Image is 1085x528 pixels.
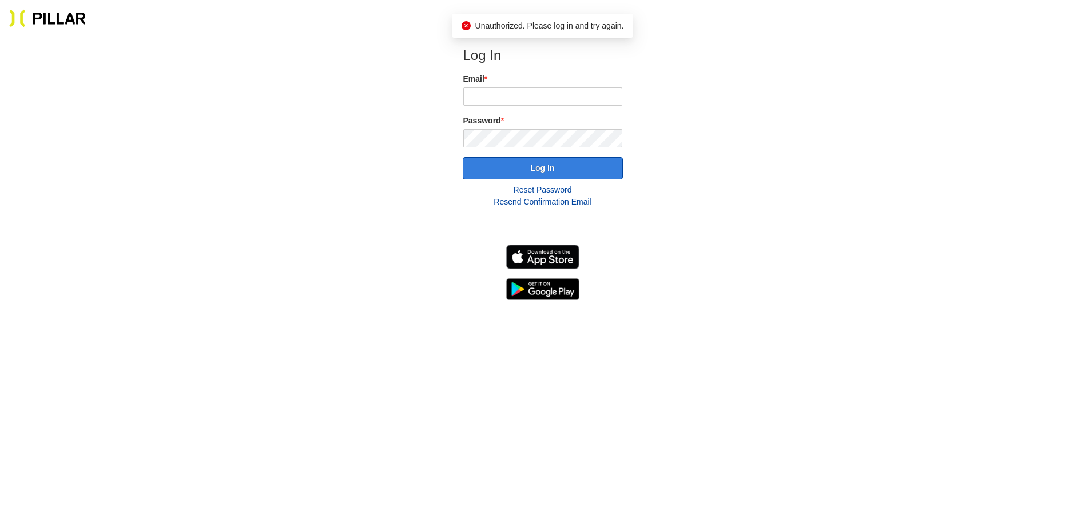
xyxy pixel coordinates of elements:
img: Download on the App Store [506,245,579,269]
label: Password [463,115,622,127]
a: Reset Password [514,185,572,194]
button: Log In [463,157,623,179]
a: Resend Confirmation Email [494,197,591,206]
img: Get it on Google Play [506,278,579,300]
h2: Log In [463,47,622,64]
img: Pillar Technologies [9,9,86,27]
label: Email [463,73,622,85]
span: Unauthorized. Please log in and try again. [475,21,624,30]
span: close-circle [462,21,471,30]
